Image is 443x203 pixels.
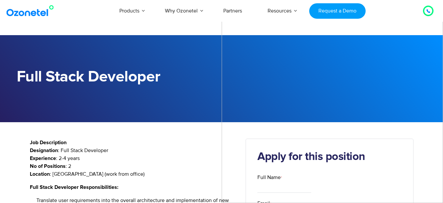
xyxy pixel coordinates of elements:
[30,148,58,153] strong: Designation
[30,140,67,145] strong: Job Description
[30,164,66,169] strong: No of Positions
[30,147,236,178] p: : Full Stack Developer : 2-4 years : 2 : [GEOGRAPHIC_DATA] (work from office)
[17,68,222,86] h1: Full Stack Developer
[30,171,50,177] strong: Location
[309,3,365,19] a: Request a Demo
[30,156,56,161] strong: Experience
[30,185,118,190] strong: Full Stack Developer Responsibilities:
